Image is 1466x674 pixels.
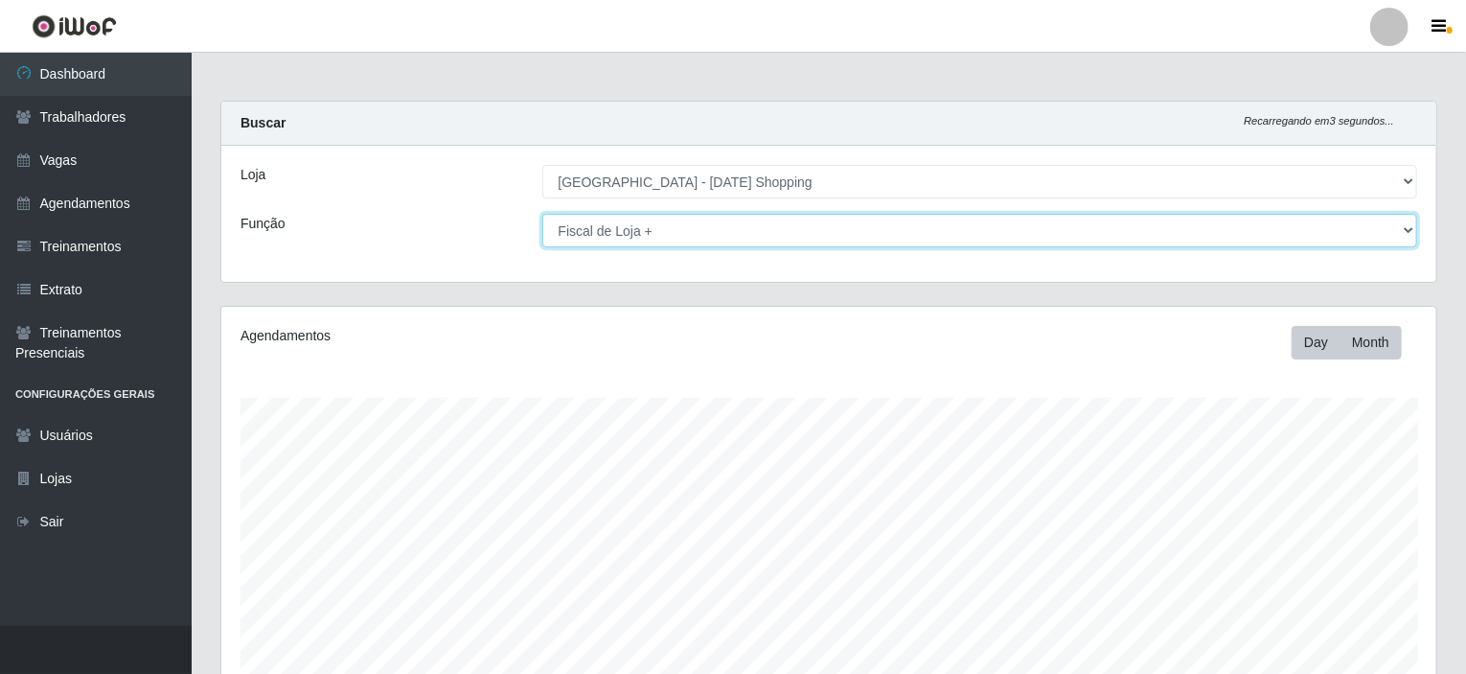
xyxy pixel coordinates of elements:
div: Toolbar with button groups [1292,326,1417,360]
label: Função [241,214,286,234]
i: Recarregando em 3 segundos... [1244,115,1394,127]
strong: Buscar [241,115,286,130]
button: Day [1292,326,1340,360]
div: Agendamentos [241,326,714,346]
label: Loja [241,165,265,185]
button: Month [1340,326,1402,360]
div: First group [1292,326,1402,360]
img: CoreUI Logo [32,14,117,38]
